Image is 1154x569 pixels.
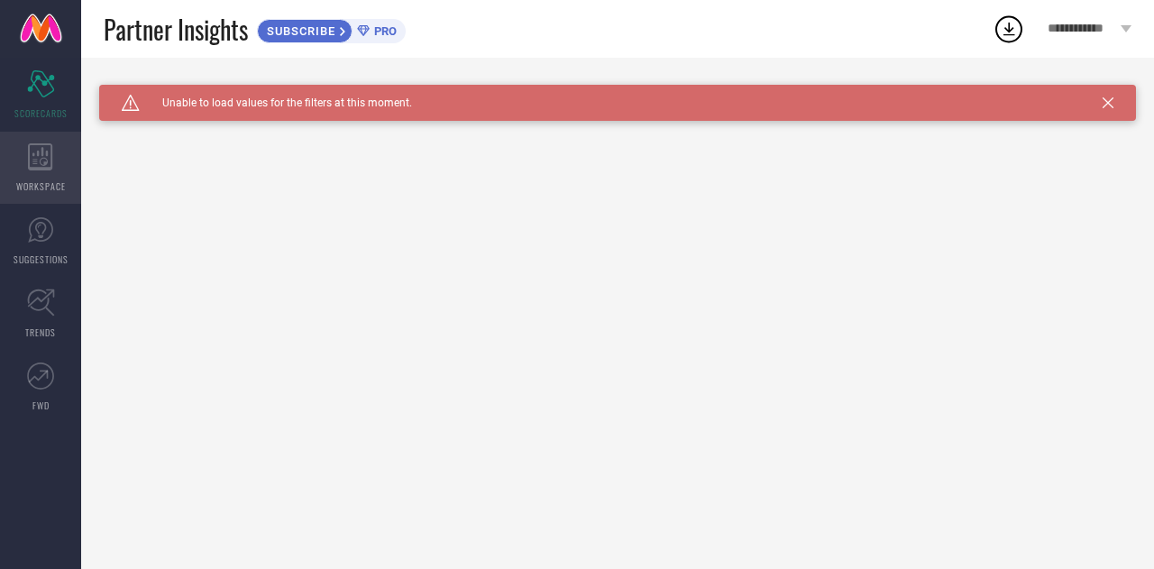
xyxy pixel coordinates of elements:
span: SUBSCRIBE [258,24,340,38]
span: WORKSPACE [16,179,66,193]
span: SCORECARDS [14,106,68,120]
span: PRO [370,24,397,38]
div: Unable to load filters at this moment. Please try later. [99,85,1136,99]
span: SUGGESTIONS [14,252,69,266]
a: SUBSCRIBEPRO [257,14,406,43]
div: Open download list [993,13,1025,45]
span: Partner Insights [104,11,248,48]
span: FWD [32,399,50,412]
span: TRENDS [25,326,56,339]
span: Unable to load values for the filters at this moment. [140,96,412,109]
